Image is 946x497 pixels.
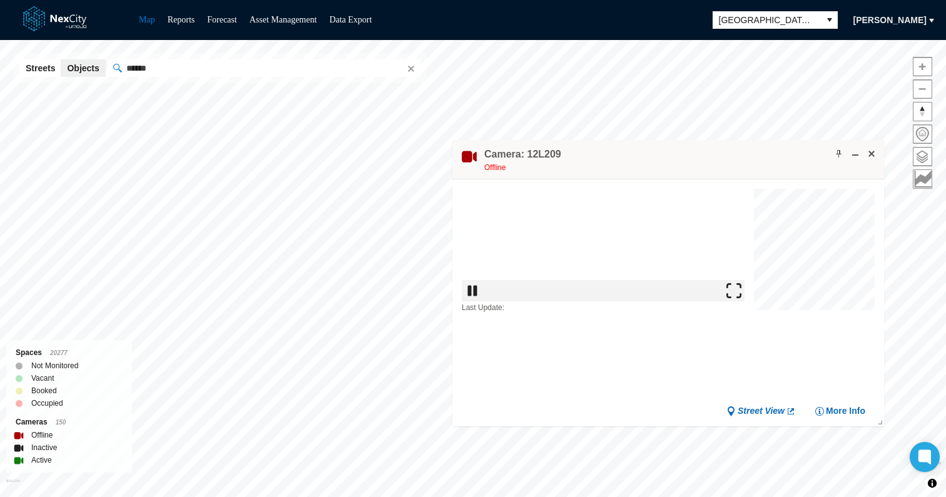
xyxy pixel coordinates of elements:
[50,349,68,356] span: 20277
[815,405,865,417] button: More Info
[56,419,66,426] span: 150
[462,189,745,301] img: video
[16,346,123,359] div: Spaces
[329,15,372,24] a: Data Export
[845,10,935,30] button: [PERSON_NAME]
[826,405,865,417] span: More Info
[484,148,561,174] div: Double-click to make header text selectable
[26,62,55,74] span: Streets
[484,163,506,172] span: Offline
[31,441,57,454] label: Inactive
[913,124,932,144] button: Home
[913,102,932,121] button: Reset bearing to north
[913,57,932,76] button: Zoom in
[31,454,52,466] label: Active
[465,283,480,298] img: play
[207,15,236,24] a: Forecast
[726,283,741,298] img: expand
[726,405,796,417] a: Street View
[913,103,932,121] span: Reset bearing to north
[913,58,932,76] span: Zoom in
[928,476,936,490] span: Toggle attribution
[19,59,61,77] button: Streets
[484,148,561,161] h4: Double-click to make header text selectable
[31,429,53,441] label: Offline
[462,301,745,314] div: Last Update:
[6,479,20,493] a: Mapbox homepage
[31,397,63,409] label: Occupied
[168,15,195,24] a: Reports
[31,384,57,397] label: Booked
[404,62,416,74] button: Clear
[925,476,940,491] button: Toggle attribution
[738,405,785,417] span: Street View
[853,14,927,26] span: [PERSON_NAME]
[719,14,815,26] span: [GEOGRAPHIC_DATA][PERSON_NAME]
[754,189,875,310] canvas: Map
[31,372,54,384] label: Vacant
[913,169,932,189] button: Key metrics
[913,79,932,99] button: Zoom out
[913,80,932,98] span: Zoom out
[250,15,317,24] a: Asset Management
[31,359,78,372] label: Not Monitored
[913,147,932,166] button: Layers management
[67,62,99,74] span: Objects
[61,59,105,77] button: Objects
[139,15,155,24] a: Map
[16,416,123,429] div: Cameras
[821,11,838,29] button: select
